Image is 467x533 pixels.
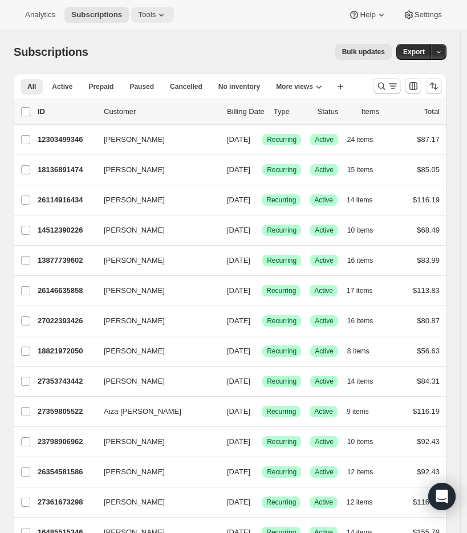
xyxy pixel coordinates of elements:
span: [PERSON_NAME] [104,225,165,236]
span: 24 items [347,135,373,144]
button: [PERSON_NAME] [97,251,211,270]
p: 27353743442 [38,376,95,387]
span: $56.63 [417,347,440,355]
span: 14 items [347,196,372,205]
button: Subscriptions [64,7,129,23]
span: Cancelled [170,82,202,91]
span: Tools [138,10,156,19]
span: Recurring [266,196,296,205]
span: Settings [415,10,442,19]
span: $116.19 [413,407,440,416]
span: Aiza [PERSON_NAME] [104,406,181,417]
span: [DATE] [227,347,250,355]
span: [DATE] [227,196,250,204]
span: Active [315,437,334,446]
span: [DATE] [227,437,250,446]
p: Customer [104,106,218,117]
div: 27361673298[PERSON_NAME][DATE]SuccessRecurringSuccessActive12 items$116.19 [38,494,440,510]
span: Recurring [267,316,297,326]
button: 14 items [347,192,385,208]
span: Recurring [266,407,296,416]
button: 12 items [347,464,385,480]
button: 17 items [347,283,385,299]
span: [DATE] [227,256,250,265]
button: 15 items [347,162,385,178]
span: [PERSON_NAME] [104,134,165,145]
p: 18136891474 [38,164,95,176]
span: [PERSON_NAME] [104,164,165,176]
span: Active [315,226,334,235]
span: [DATE] [227,226,250,234]
p: 14512390226 [38,225,95,236]
span: [PERSON_NAME] [104,315,165,327]
div: 23798906962[PERSON_NAME][DATE]SuccessRecurringSuccessActive10 items$92.43 [38,434,440,450]
p: 13877739602 [38,255,95,266]
span: Recurring [267,256,297,265]
span: [DATE] [227,467,250,476]
button: 10 items [347,434,385,450]
span: [PERSON_NAME] [104,285,165,296]
button: [PERSON_NAME] [97,191,211,209]
span: 10 items [347,437,373,446]
span: All [27,82,36,91]
button: Customize table column order and visibility [405,78,421,94]
span: $68.49 [417,226,440,234]
button: [PERSON_NAME] [97,342,211,360]
span: $80.87 [417,316,440,325]
span: 17 items [347,286,372,295]
div: 12303499346[PERSON_NAME][DATE]SuccessRecurringSuccessActive24 items$87.17 [38,132,440,148]
span: [PERSON_NAME] [104,497,165,508]
button: [PERSON_NAME] [97,221,211,239]
span: $83.99 [417,256,440,265]
span: $85.05 [417,165,440,174]
span: [PERSON_NAME] [104,436,165,447]
span: $84.31 [417,377,440,385]
p: 26354581586 [38,466,95,478]
span: 16 items [347,256,373,265]
span: 15 items [347,165,373,174]
div: 18821972050[PERSON_NAME][DATE]SuccessRecurringSuccessActive8 items$56.63 [38,343,440,359]
button: 9 items [347,404,381,420]
span: No inventory [218,82,260,91]
span: [DATE] [227,498,250,506]
span: Active [314,196,333,205]
button: [PERSON_NAME] [97,433,211,451]
p: Billing Date [227,106,265,117]
button: Bulk updates [335,44,392,60]
span: Active [52,82,72,91]
span: [PERSON_NAME] [104,345,165,357]
button: [PERSON_NAME] [97,312,211,330]
p: ID [38,106,95,117]
div: 27359805522Aiza [PERSON_NAME][DATE]SuccessRecurringSuccessActive9 items$116.19 [38,404,440,420]
span: Active [314,498,333,507]
span: Recurring [267,467,297,477]
button: Settings [396,7,449,23]
span: [DATE] [227,286,250,295]
p: 18821972050 [38,345,95,357]
span: [PERSON_NAME] [104,194,165,206]
span: Help [360,10,375,19]
p: 27361673298 [38,497,95,508]
p: 26114916434 [38,194,95,206]
span: [DATE] [227,165,250,174]
div: 26354581586[PERSON_NAME][DATE]SuccessRecurringSuccessActive12 items$92.43 [38,464,440,480]
button: [PERSON_NAME] [97,493,211,511]
div: 13877739602[PERSON_NAME][DATE]SuccessRecurringSuccessActive16 items$83.99 [38,253,440,268]
span: Prepaid [88,82,113,91]
span: Recurring [267,347,297,356]
span: 12 items [347,467,373,477]
button: 12 items [347,494,385,510]
button: More views [269,79,329,95]
button: Export [396,44,432,60]
span: 16 items [347,316,373,326]
span: Active [315,316,334,326]
span: Subscriptions [14,46,88,58]
span: [DATE] [227,316,250,325]
span: Active [315,377,334,386]
button: [PERSON_NAME] [97,161,211,179]
div: 27022393426[PERSON_NAME][DATE]SuccessRecurringSuccessActive16 items$80.87 [38,313,440,329]
span: Recurring [267,437,297,446]
button: [PERSON_NAME] [97,372,211,390]
p: Total [424,106,440,117]
button: Analytics [18,7,62,23]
